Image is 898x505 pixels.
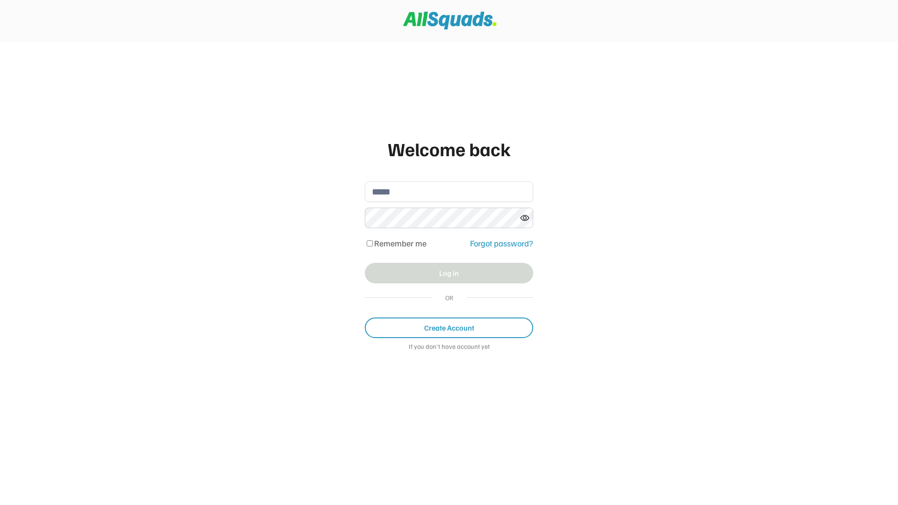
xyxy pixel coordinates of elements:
button: Create Account [365,317,533,338]
div: Forgot password? [470,237,533,250]
button: Log in [365,263,533,283]
div: If you don't have account yet [365,343,533,352]
img: Squad%20Logo.svg [403,12,497,29]
div: Welcome back [365,135,533,163]
div: OR [441,293,457,303]
label: Remember me [374,238,427,248]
